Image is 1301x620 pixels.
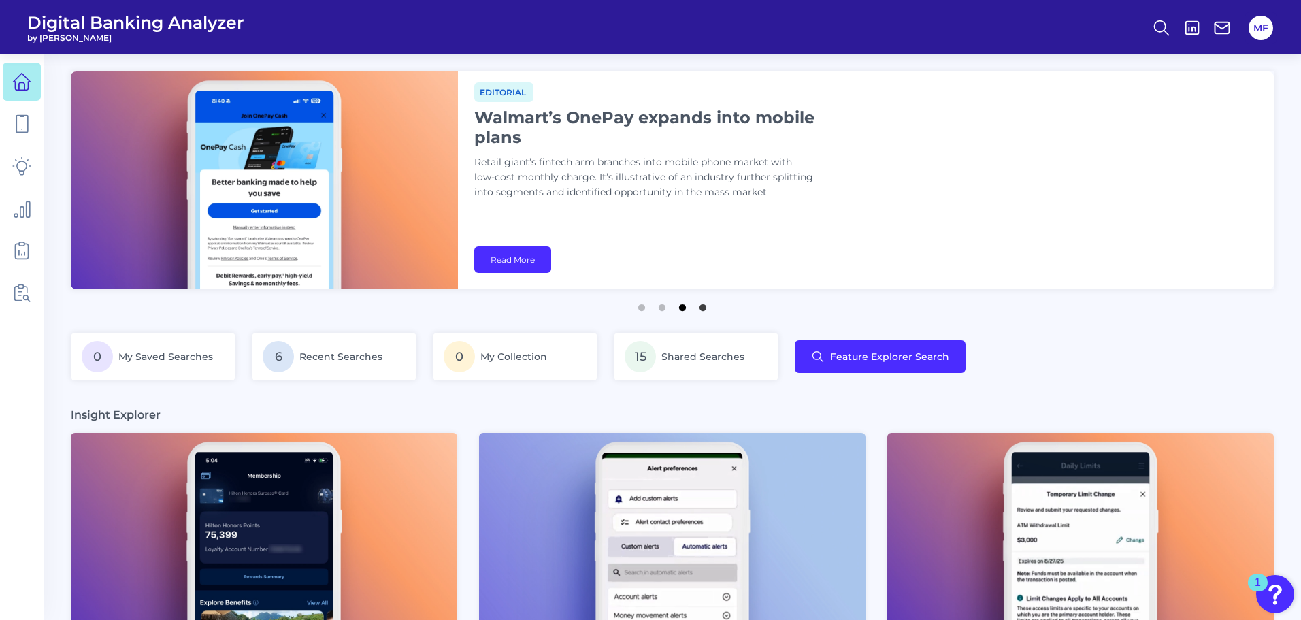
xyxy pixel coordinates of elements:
[444,341,475,372] span: 0
[830,351,949,362] span: Feature Explorer Search
[474,82,533,102] span: Editorial
[474,155,814,200] p: Retail giant’s fintech arm branches into mobile phone market with low-cost monthly charge. It’s i...
[27,12,244,33] span: Digital Banking Analyzer
[635,297,648,311] button: 1
[676,297,689,311] button: 3
[433,333,597,380] a: 0My Collection
[27,33,244,43] span: by [PERSON_NAME]
[1256,575,1294,613] button: Open Resource Center, 1 new notification
[480,350,547,363] span: My Collection
[71,71,458,289] img: bannerImg
[696,297,710,311] button: 4
[474,108,814,147] h1: Walmart’s OnePay expands into mobile plans
[655,297,669,311] button: 2
[795,340,966,373] button: Feature Explorer Search
[71,408,161,422] h3: Insight Explorer
[263,341,294,372] span: 6
[474,246,551,273] a: Read More
[1249,16,1273,40] button: MF
[299,350,382,363] span: Recent Searches
[614,333,778,380] a: 15Shared Searches
[118,350,213,363] span: My Saved Searches
[625,341,656,372] span: 15
[82,341,113,372] span: 0
[661,350,744,363] span: Shared Searches
[252,333,416,380] a: 6Recent Searches
[1255,583,1261,600] div: 1
[474,85,533,98] a: Editorial
[71,333,235,380] a: 0My Saved Searches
